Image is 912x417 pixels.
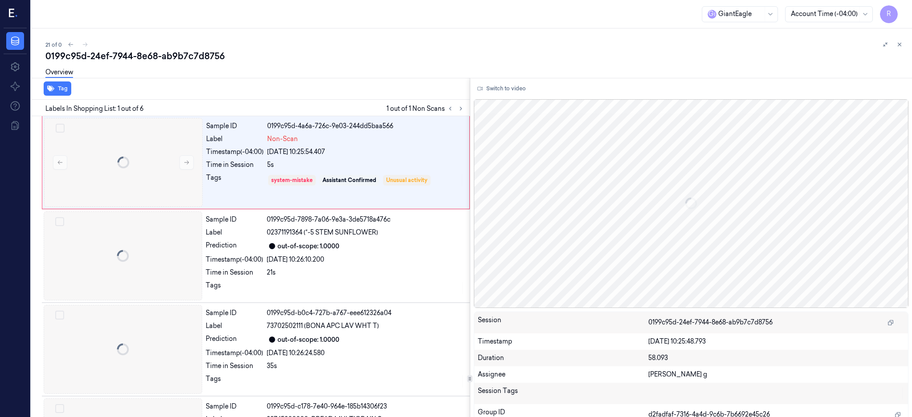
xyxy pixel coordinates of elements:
div: 5s [267,160,464,170]
div: [DATE] 10:25:54.407 [267,147,464,157]
button: Select row [55,311,64,320]
div: Timestamp (-04:00) [206,255,263,264]
div: Prediction [206,334,263,345]
div: Timestamp (-04:00) [206,348,263,358]
div: Time in Session [206,361,263,371]
div: system-mistake [271,176,313,184]
div: 0199c95d-7898-7a06-9e3a-3de5718a476c [267,215,464,224]
div: Label [206,228,263,237]
div: [DATE] 10:26:24.580 [267,348,464,358]
span: 0199c95d-24ef-7944-8e68-ab9b7c7d8756 [648,318,773,327]
div: Tags [206,374,263,389]
div: 58.093 [648,353,904,363]
div: Prediction [206,241,263,251]
span: Non-Scan [267,134,298,144]
div: Time in Session [206,268,263,277]
div: 0199c95d-24ef-7944-8e68-ab9b7c7d8756 [45,50,905,62]
span: Labels In Shopping List: 1 out of 6 [45,104,143,113]
span: 02371191364 (*-5 STEM SUNFLOWER) [267,228,378,237]
span: 73702502111 (BONA APC LAV WHT T) [267,321,379,331]
button: Switch to video [474,81,529,96]
div: Tags [206,173,264,187]
button: Select row [56,124,65,133]
div: Session Tags [478,386,648,401]
span: G i [708,10,717,19]
div: Sample ID [206,215,263,224]
div: 0199c95d-4a6a-726c-9e03-244dd5baa566 [267,121,464,131]
div: 0199c95d-c178-7e40-964e-185b14306f23 [267,402,464,411]
span: 1 out of 1 Non Scans [387,103,466,114]
div: out-of-scope: 1.0000 [277,242,339,251]
button: Select row [55,217,64,226]
a: Overview [45,68,73,78]
div: Label [206,321,263,331]
div: [DATE] 10:25:48.793 [648,337,904,346]
div: Assistant Confirmed [322,176,376,184]
div: Session [478,316,648,330]
div: Sample ID [206,402,263,411]
div: Sample ID [206,121,264,131]
span: 21 of 0 [45,41,62,49]
div: Assignee [478,370,648,379]
button: R [880,5,898,23]
div: [DATE] 10:26:10.200 [267,255,464,264]
div: Sample ID [206,308,263,318]
div: out-of-scope: 1.0000 [277,335,339,344]
div: 0199c95d-b0c4-727b-a767-eee612326a04 [267,308,464,318]
div: 21s [267,268,464,277]
button: Tag [44,81,71,96]
div: Timestamp [478,337,648,346]
div: Duration [478,353,648,363]
div: [PERSON_NAME] g [648,370,904,379]
div: Time in Session [206,160,264,170]
div: Timestamp (-04:00) [206,147,264,157]
div: Unusual activity [386,176,427,184]
div: Tags [206,281,263,295]
div: 35s [267,361,464,371]
button: Select row [55,404,64,413]
div: Label [206,134,264,144]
